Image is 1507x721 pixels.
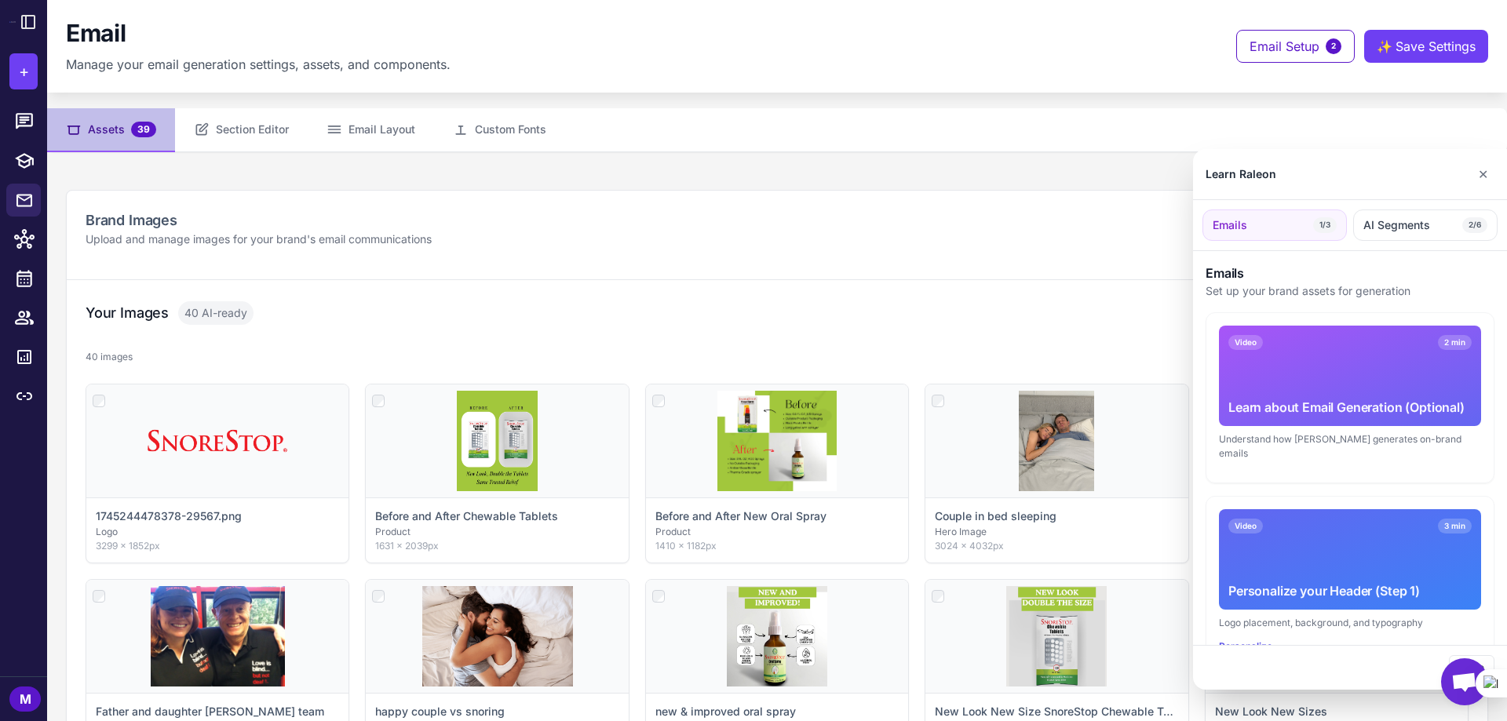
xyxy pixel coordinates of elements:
[1228,398,1472,417] div: Learn about Email Generation (Optional)
[1228,335,1263,350] span: Video
[1202,209,1347,241] button: Emails1/3
[1462,217,1487,233] span: 2/6
[1438,335,1472,350] span: 2 min
[1438,519,1472,533] span: 3 min
[1472,158,1494,190] button: Close
[1206,166,1276,183] div: Learn Raleon
[1228,581,1472,600] div: Personalize your Header (Step 1)
[1353,209,1498,241] button: AI Segments2/6
[1219,616,1481,630] div: Logo placement, background, and typography
[1449,655,1494,680] button: Close
[1219,432,1481,461] div: Understand how [PERSON_NAME] generates on-brand emails
[1219,639,1272,654] button: Personalize
[1206,264,1494,282] h3: Emails
[1313,217,1337,233] span: 1/3
[1441,658,1488,705] div: Open chat
[1213,217,1247,234] span: Emails
[1206,282,1494,300] p: Set up your brand assets for generation
[1228,519,1263,533] span: Video
[1363,217,1430,234] span: AI Segments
